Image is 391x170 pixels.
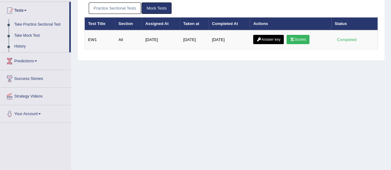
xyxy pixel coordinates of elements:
[11,19,69,30] a: Take Practice Sectional Test
[209,30,250,49] td: [DATE]
[0,105,71,121] a: Your Account
[85,30,115,49] td: EW1
[287,35,309,44] a: Scores
[115,30,142,49] td: All
[335,36,359,43] div: Completed
[0,88,71,103] a: Strategy Videos
[115,17,142,30] th: Section
[11,41,69,52] a: History
[253,35,284,44] a: Answer key
[89,2,141,14] a: Practice Sectional Tests
[331,17,378,30] th: Status
[11,30,69,41] a: Take Mock Test
[0,52,71,68] a: Predictions
[142,2,172,14] a: Mock Tests
[250,17,331,30] th: Actions
[142,17,180,30] th: Assigned At
[180,17,209,30] th: Taken at
[180,30,209,49] td: [DATE]
[209,17,250,30] th: Completed At
[85,17,115,30] th: Test Title
[142,30,180,49] td: [DATE]
[0,2,69,17] a: Tests
[0,70,71,85] a: Success Stories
